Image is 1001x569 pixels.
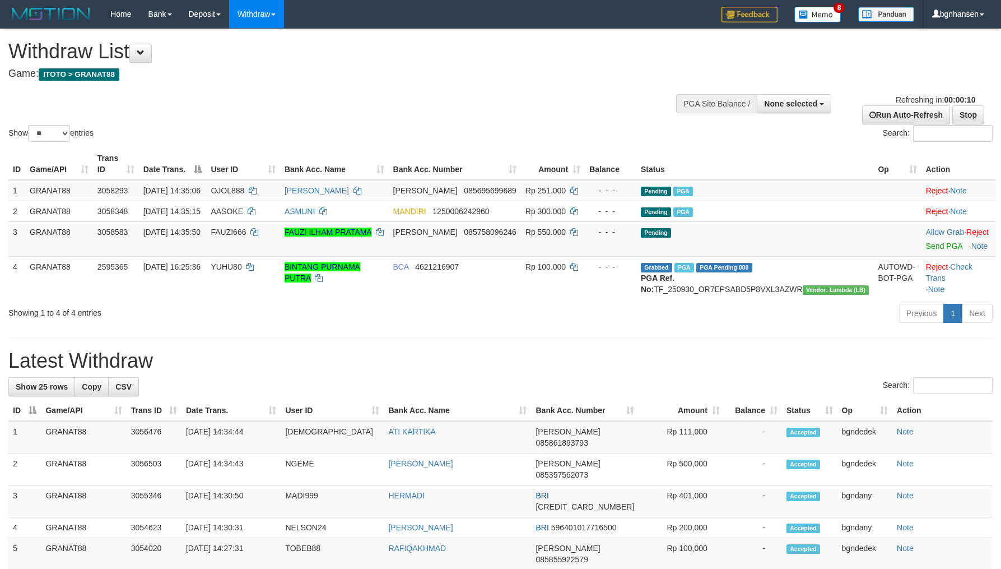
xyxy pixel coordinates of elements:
[837,517,893,538] td: bgndany
[536,555,588,564] span: Copy 085855922579 to clipboard
[97,228,128,237] span: 3058583
[211,228,246,237] span: FAUZI666
[897,459,914,468] a: Note
[384,400,531,421] th: Bank Acc. Name: activate to sort column ascending
[97,186,128,195] span: 3058293
[181,517,281,538] td: [DATE] 14:30:31
[25,148,93,180] th: Game/API: activate to sort column ascending
[8,221,25,256] td: 3
[873,148,921,180] th: Op: activate to sort column ascending
[127,400,181,421] th: Trans ID: activate to sort column ascending
[966,228,989,237] a: Reject
[724,517,782,538] td: -
[673,207,693,217] span: Marked by bgndany
[8,201,25,221] td: 2
[525,228,566,237] span: Rp 550.000
[676,94,757,113] div: PGA Site Balance /
[16,382,68,391] span: Show 25 rows
[285,207,315,216] a: ASMUNI
[589,261,632,272] div: - - -
[281,517,384,538] td: NELSON24
[589,226,632,238] div: - - -
[782,400,837,421] th: Status: activate to sort column ascending
[281,454,384,485] td: NGEME
[41,454,126,485] td: GRANAT88
[41,421,126,454] td: GRANAT88
[551,523,617,532] span: Copy 596401017716500 to clipboard
[285,186,349,195] a: [PERSON_NAME]
[108,377,139,396] a: CSV
[115,382,132,391] span: CSV
[393,228,458,237] span: [PERSON_NAME]
[926,262,972,283] a: Check Trans
[536,438,588,447] span: Copy 085861893793 to clipboard
[8,377,75,396] a: Show 25 rows
[926,228,966,237] span: ·
[388,523,453,532] a: [PERSON_NAME]
[639,454,724,485] td: Rp 500,000
[724,485,782,517] td: -
[393,186,458,195] span: [PERSON_NAME]
[143,228,201,237] span: [DATE] 14:35:50
[8,40,656,63] h1: Withdraw List
[8,400,41,421] th: ID: activate to sort column descending
[285,228,371,237] a: FAUZI ILHAM PRATAMA
[943,304,962,323] a: 1
[536,459,600,468] span: [PERSON_NAME]
[673,187,693,196] span: Marked by bgndedek
[926,207,948,216] a: Reject
[8,454,41,485] td: 2
[837,421,893,454] td: bgndedek
[899,304,944,323] a: Previous
[786,492,820,501] span: Accepted
[971,242,988,251] a: Note
[143,207,201,216] span: [DATE] 14:35:15
[950,207,967,216] a: Note
[8,180,25,201] td: 1
[75,377,109,396] a: Copy
[181,400,281,421] th: Date Trans.: activate to sort column ascending
[786,544,820,554] span: Accepted
[8,303,409,318] div: Showing 1 to 4 of 4 entries
[674,263,694,272] span: Marked by bgndany
[8,256,25,299] td: 4
[786,524,820,533] span: Accepted
[913,377,993,394] input: Search:
[757,94,831,113] button: None selected
[41,400,126,421] th: Game/API: activate to sort column ascending
[724,421,782,454] td: -
[724,400,782,421] th: Balance: activate to sort column ascending
[786,428,820,437] span: Accepted
[25,180,93,201] td: GRANAT88
[181,454,281,485] td: [DATE] 14:34:43
[639,421,724,454] td: Rp 111,000
[921,148,995,180] th: Action
[127,485,181,517] td: 3055346
[93,148,139,180] th: Trans ID: activate to sort column ascending
[896,95,975,104] span: Refreshing in:
[393,207,426,216] span: MANDIRI
[536,491,548,500] span: BRI
[926,186,948,195] a: Reject
[897,427,914,436] a: Note
[921,201,995,221] td: ·
[536,523,548,532] span: BRI
[636,256,873,299] td: TF_250930_OR7EPSABD5P8VXL3AZWR
[127,421,181,454] td: 3056476
[281,421,384,454] td: [DEMOGRAPHIC_DATA]
[139,148,207,180] th: Date Trans.: activate to sort column descending
[8,68,656,80] h4: Game:
[525,186,566,195] span: Rp 251.000
[143,186,201,195] span: [DATE] 14:35:06
[8,148,25,180] th: ID
[25,201,93,221] td: GRANAT88
[696,263,752,272] span: PGA Pending
[281,485,384,517] td: MADI999
[41,485,126,517] td: GRANAT88
[913,125,993,142] input: Search:
[464,186,516,195] span: Copy 085695699689 to clipboard
[897,523,914,532] a: Note
[862,105,950,124] a: Run Auto-Refresh
[950,186,967,195] a: Note
[585,148,636,180] th: Balance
